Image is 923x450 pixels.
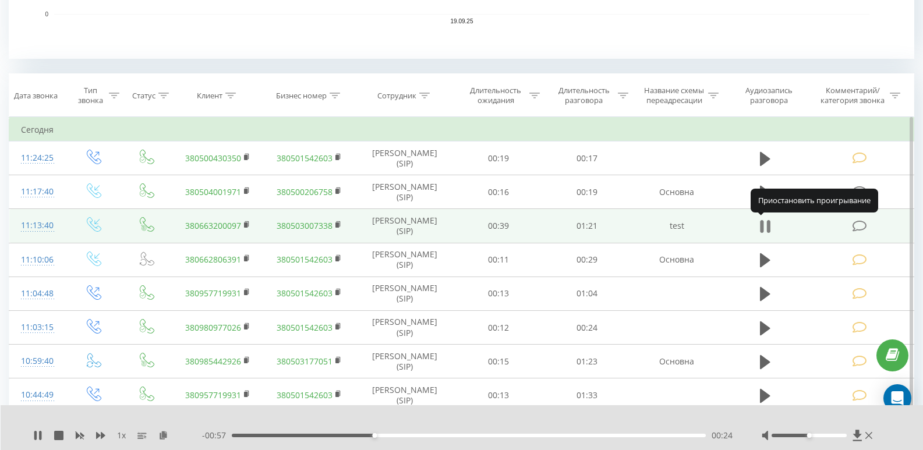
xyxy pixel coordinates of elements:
[355,311,454,345] td: [PERSON_NAME] (SIP)
[185,322,241,333] a: 380980977026
[631,243,723,277] td: Основна
[712,430,733,441] span: 00:24
[185,389,241,401] a: 380957719931
[643,86,705,105] div: Название схемы переадресации
[807,433,811,438] div: Accessibility label
[197,91,222,101] div: Клиент
[355,378,454,412] td: [PERSON_NAME] (SIP)
[185,288,241,299] a: 380957719931
[21,180,54,203] div: 11:17:40
[185,220,241,231] a: 380663200097
[185,254,241,265] a: 380662806391
[355,209,454,243] td: [PERSON_NAME] (SIP)
[883,384,911,412] div: Open Intercom Messenger
[553,86,615,105] div: Длительность разговора
[543,378,631,412] td: 01:33
[631,345,723,378] td: Основна
[117,430,126,441] span: 1 x
[377,91,416,101] div: Сотрудник
[277,254,333,265] a: 380501542603
[21,147,54,169] div: 11:24:25
[277,186,333,197] a: 380500206758
[543,311,631,345] td: 00:24
[21,249,54,271] div: 11:10:06
[185,186,241,197] a: 380504001971
[751,189,878,212] div: Приостановить проигрывание
[454,209,543,243] td: 00:39
[454,243,543,277] td: 00:11
[21,282,54,305] div: 11:04:48
[277,322,333,333] a: 380501542603
[276,91,327,101] div: Бизнес номер
[277,288,333,299] a: 380501542603
[277,356,333,367] a: 380503177051
[543,345,631,378] td: 01:23
[543,175,631,209] td: 00:19
[45,11,48,17] text: 0
[132,91,155,101] div: Статус
[277,220,333,231] a: 380503007338
[451,18,473,24] text: 19.09.25
[631,175,723,209] td: Основна
[372,433,377,438] div: Accessibility label
[21,316,54,339] div: 11:03:15
[9,118,914,141] td: Сегодня
[21,350,54,373] div: 10:59:40
[543,243,631,277] td: 00:29
[454,345,543,378] td: 00:15
[202,430,232,441] span: - 00:57
[454,175,543,209] td: 00:16
[277,389,333,401] a: 380501542603
[355,175,454,209] td: [PERSON_NAME] (SIP)
[631,209,723,243] td: test
[21,384,54,406] div: 10:44:49
[454,277,543,310] td: 00:13
[355,243,454,277] td: [PERSON_NAME] (SIP)
[733,86,805,105] div: Аудиозапись разговора
[543,209,631,243] td: 01:21
[185,356,241,367] a: 380985442926
[543,141,631,175] td: 00:17
[454,311,543,345] td: 00:12
[819,86,887,105] div: Комментарий/категория звонка
[185,153,241,164] a: 380500430350
[355,345,454,378] td: [PERSON_NAME] (SIP)
[355,277,454,310] td: [PERSON_NAME] (SIP)
[465,86,526,105] div: Длительность ожидания
[355,141,454,175] td: [PERSON_NAME] (SIP)
[454,378,543,412] td: 00:13
[76,86,105,105] div: Тип звонка
[543,277,631,310] td: 01:04
[14,91,58,101] div: Дата звонка
[277,153,333,164] a: 380501542603
[21,214,54,237] div: 11:13:40
[454,141,543,175] td: 00:19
